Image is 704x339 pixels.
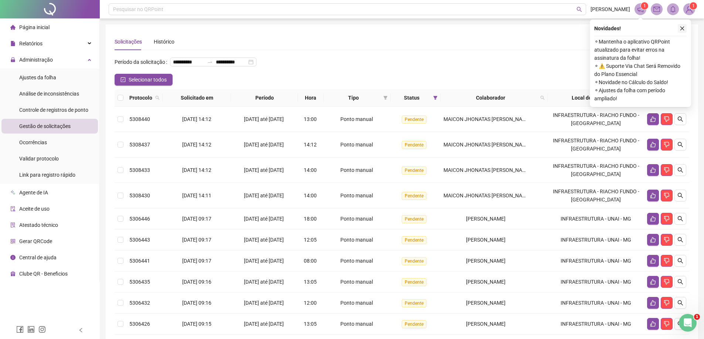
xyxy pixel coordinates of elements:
span: [PERSON_NAME] [466,321,506,327]
span: Ponto manual [340,167,373,173]
td: INFRAESTRUTURA - UNAI - MG [548,208,644,229]
span: 14:00 [304,193,317,198]
span: dislike [664,142,670,148]
span: like [650,216,656,222]
span: Ponto manual [340,279,373,285]
span: Pendente [402,115,426,124]
td: INFRAESTRUTURA - UNAI - MG [548,314,644,335]
span: 1 [692,3,695,8]
span: [DATE] 09:16 [182,279,211,285]
span: Pendente [402,141,426,149]
span: dislike [664,279,670,285]
span: search [677,258,683,264]
span: 1 [694,314,700,320]
span: dislike [664,237,670,243]
td: INFRAESTRUTURA - UNAI - MG [548,271,644,293]
span: 13:05 [304,321,317,327]
span: 18:00 [304,216,317,222]
span: to [207,59,213,65]
span: [DATE] 14:11 [182,193,211,198]
span: Ponto manual [340,321,373,327]
span: like [650,193,656,198]
span: search [539,92,546,103]
span: lock [10,57,16,62]
span: Gerar QRCode [19,238,52,244]
span: [DATE] 09:16 [182,300,211,306]
span: MAICON JHONATAS [PERSON_NAME] [443,167,531,173]
span: [DATE] até [DATE] [244,167,284,173]
span: ⚬ ⚠️ Suporte Via Chat Será Removido do Plano Essencial [594,62,687,78]
span: Validar protocolo [19,156,59,162]
span: Agente de IA [19,190,48,196]
span: audit [10,206,16,211]
span: home [10,25,16,30]
span: search [677,142,683,148]
span: Pendente [402,299,426,307]
td: INFRAESTRUTURA - RIACHO FUNDO - [GEOGRAPHIC_DATA] [548,132,644,158]
span: [DATE] 09:15 [182,321,211,327]
td: INFRAESTRUTURA - UNAI - MG [548,250,644,271]
span: like [650,279,656,285]
span: dislike [664,167,670,173]
span: like [650,258,656,264]
button: Selecionar todos [115,74,173,86]
span: dislike [664,258,670,264]
span: MAICON JHONATAS [PERSON_NAME] [443,142,531,148]
td: INFRAESTRUTURA - RIACHO FUNDO - [GEOGRAPHIC_DATA] [548,183,644,208]
span: dislike [664,193,670,198]
span: [DATE] até [DATE] [244,237,284,243]
span: search [677,193,683,198]
span: MAICON JHONATAS [PERSON_NAME] [443,116,531,122]
span: 5306426 [129,321,150,327]
span: Pendente [402,236,426,244]
span: [DATE] 14:12 [182,116,211,122]
label: Período da solicitação [115,56,170,68]
span: like [650,321,656,327]
img: 76223 [684,4,695,15]
span: Clube QR - Beneficios [19,271,68,277]
span: 5308430 [129,193,150,198]
span: gift [10,271,16,276]
span: [DATE] até [DATE] [244,258,284,264]
span: 14:12 [304,142,317,148]
span: Relatórios [19,41,42,46]
th: Solicitado em [163,89,231,107]
span: [DATE] até [DATE] [244,321,284,327]
span: [DATE] até [DATE] [244,193,284,198]
span: Novidades ! [594,24,621,32]
span: Ponto manual [340,237,373,243]
span: filter [432,92,439,103]
span: Pendente [402,320,426,328]
span: 12:05 [304,237,317,243]
span: Ponto manual [340,300,373,306]
span: facebook [16,326,24,333]
span: 13:00 [304,116,317,122]
sup: 1 [641,2,648,10]
span: [DATE] 14:12 [182,142,211,148]
span: like [650,142,656,148]
sup: Atualize o seu contato no menu Meus Dados [690,2,697,10]
span: ⚬ Mantenha o aplicativo QRPoint atualizado para evitar erros na assinatura da folha! [594,38,687,62]
span: [DATE] até [DATE] [244,300,284,306]
div: Solicitações [115,38,142,46]
span: [DATE] até [DATE] [244,279,284,285]
span: Pendente [402,192,426,200]
span: [PERSON_NAME] [466,237,506,243]
span: Pendente [402,278,426,286]
span: 1 [643,3,646,8]
span: 5306432 [129,300,150,306]
span: swap-right [207,59,213,65]
span: 5306446 [129,216,150,222]
span: Colaborador [443,94,538,102]
span: search [677,279,683,285]
span: 13:05 [304,279,317,285]
span: Página inicial [19,24,50,30]
span: like [650,167,656,173]
span: ⚬ Ajustes da folha com período ampliado! [594,86,687,103]
span: Tipo [327,94,380,102]
span: [PERSON_NAME] [591,5,630,13]
span: search [677,237,683,243]
span: search [677,216,683,222]
span: solution [10,222,16,228]
span: Pendente [402,166,426,174]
